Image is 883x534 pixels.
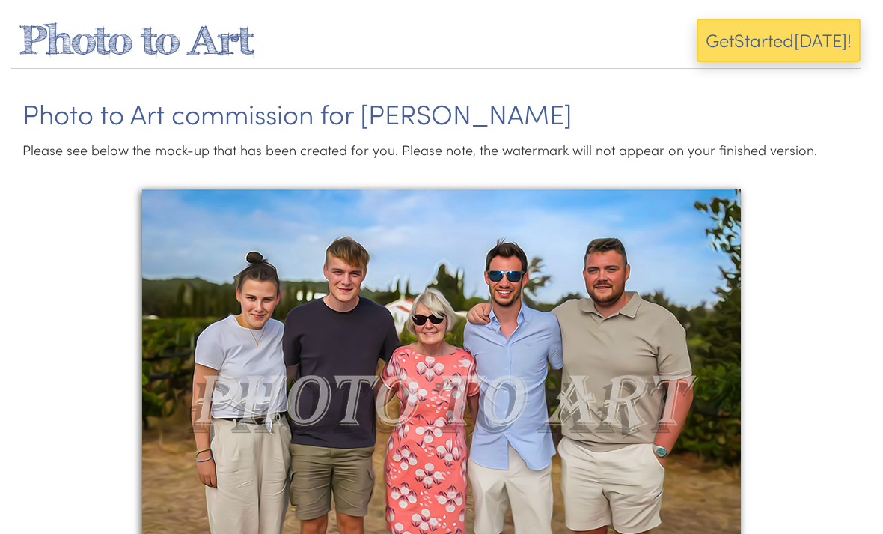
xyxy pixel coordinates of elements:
[19,16,254,63] a: Photo to Art
[773,28,794,52] span: ed
[22,136,861,163] p: Please see below the mock-up that has been created for you. Please note, the watermark will not a...
[697,19,861,62] button: GetStarted[DATE]!
[22,99,861,129] h1: Photo to Art commission for [PERSON_NAME]
[706,28,734,52] span: Get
